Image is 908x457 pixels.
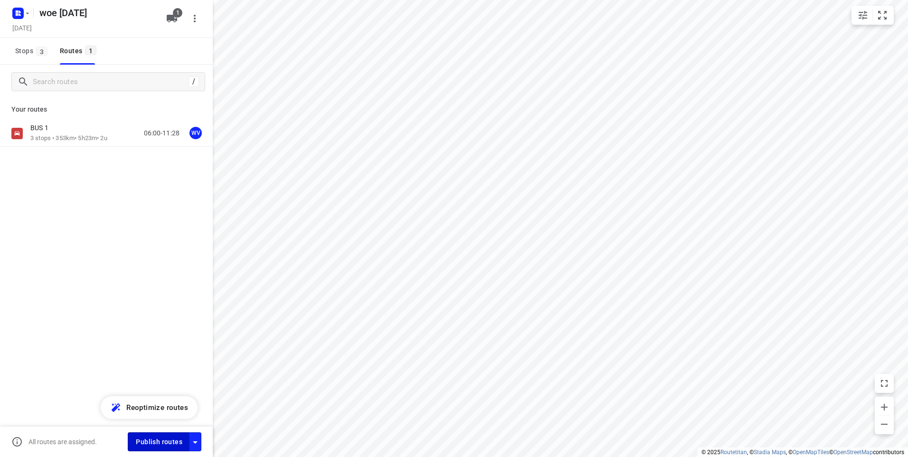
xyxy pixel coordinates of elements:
[85,46,96,55] span: 1
[851,6,894,25] div: small contained button group
[754,449,786,456] a: Stadia Maps
[101,396,198,419] button: Reoptimize routes
[136,436,182,448] span: Publish routes
[30,134,107,143] p: 3 stops • 353km • 5h23m • 2u
[36,47,47,56] span: 3
[28,438,97,446] p: All routes are assigned.
[186,124,205,143] button: WV
[30,124,54,132] p: BUS 1
[9,22,36,33] h5: Project date
[720,449,747,456] a: Routetitan
[173,8,182,18] span: 1
[853,6,872,25] button: Map settings
[793,449,829,456] a: OpenMapTiles
[60,45,99,57] div: Routes
[33,75,189,89] input: Search routes
[11,105,201,114] p: Your routes
[701,449,904,456] li: © 2025 , © , © © contributors
[144,128,180,138] p: 06:00-11:28
[126,401,188,414] span: Reoptimize routes
[36,5,159,20] h5: Rename
[15,45,50,57] span: Stops
[189,436,201,447] div: Driver app settings
[873,6,892,25] button: Fit zoom
[128,432,189,451] button: Publish routes
[189,127,202,139] div: WV
[189,76,199,87] div: /
[162,9,181,28] button: 1
[185,9,204,28] button: More
[833,449,873,456] a: OpenStreetMap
